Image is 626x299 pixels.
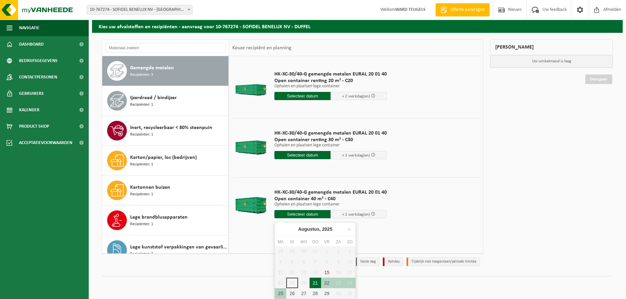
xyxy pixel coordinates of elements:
a: Offerte aanvragen [435,3,490,16]
i: 2025 [322,227,332,231]
div: [PERSON_NAME] [490,39,613,55]
a: Doorgaan [585,75,612,84]
button: Lege brandblusapparaten Recipiënten: 1 [102,205,229,235]
span: + 2 werkdag(en) [342,212,370,217]
span: Offerte aanvragen [449,7,486,13]
div: 25 [275,288,286,299]
span: Karton/papier, los (bedrijven) [130,154,197,161]
span: 10-767274 - SOFIDEL BENELUX NV - DUFFEL [87,5,192,14]
span: Dashboard [19,36,44,53]
input: Selecteer datum [274,210,331,218]
h2: Kies uw afvalstoffen en recipiënten - aanvraag voor 10-767274 - SOFIDEL BENELUX NV - DUFFEL [92,20,623,32]
div: do [310,239,321,245]
span: 10-767274 - SOFIDEL BENELUX NV - DUFFEL [87,5,193,15]
div: 27 [298,288,310,299]
input: Materiaal zoeken [105,43,225,53]
li: Holiday [383,257,403,266]
span: Lege kunststof verpakkingen van gevaarlijke stoffen [130,243,227,251]
span: Navigatie [19,20,39,36]
span: Open container renting 20 m³ - C20 [274,77,387,84]
span: HK-XC-30/40-G gemengde metalen EURAL 20 01 40 [274,130,387,137]
span: Lege brandblusapparaten [130,213,188,221]
span: Recipiënten: 1 [130,102,153,108]
span: Recipiënten: 1 [130,161,153,168]
span: Kalender [19,102,39,118]
li: Tijdelijk niet toegestaan/période limitée [406,257,480,266]
div: ma [275,239,286,245]
button: Ijzerdraad / bindijzer Recipiënten: 1 [102,86,229,116]
button: Gemengde metalen Recipiënten: 3 [102,56,229,86]
span: Inert, recycleerbaar < 80% steenpuin [130,124,212,132]
span: Recipiënten: 3 [130,72,153,78]
p: Ophalen en plaatsen lege container [274,202,387,207]
span: + 2 werkdag(en) [342,94,370,98]
span: Product Shop [19,118,49,135]
div: 21 [310,278,321,288]
div: di [286,239,298,245]
div: wo [298,239,310,245]
button: Inert, recycleerbaar < 80% steenpuin Recipiënten: 1 [102,116,229,146]
span: HK-XC-30/40-G gemengde metalen EURAL 20 01 40 [274,71,387,77]
p: Uw winkelmand is leeg [490,55,613,68]
span: Gebruikers [19,85,44,102]
span: Open container renting 30 m³ - C30 [274,137,387,143]
span: Gemengde metalen [130,64,174,72]
div: Keuze recipiënt en planning [229,40,295,56]
button: Lege kunststof verpakkingen van gevaarlijke stoffen Recipiënten: 3 [102,235,229,265]
span: HK-XC-30/40-G gemengde metalen EURAL 20 01 40 [274,189,387,196]
div: vr [321,239,333,245]
div: 26 [286,288,298,299]
span: Recipiënten: 3 [130,251,153,257]
span: Recipiënten: 1 [130,132,153,138]
button: Kartonnen buizen Recipiënten: 1 [102,176,229,205]
div: za [333,239,344,245]
div: Augustus, [295,224,335,234]
p: Ophalen en plaatsen lege container [274,143,387,148]
span: Recipiënten: 1 [130,221,153,227]
span: Contactpersonen [19,69,57,85]
span: Ijzerdraad / bindijzer [130,94,177,102]
div: 22 [321,278,333,288]
span: Bedrijfsgegevens [19,53,58,69]
input: Selecteer datum [274,151,331,159]
span: Kartonnen buizen [130,183,170,191]
div: 29 [321,288,333,299]
button: Karton/papier, los (bedrijven) Recipiënten: 1 [102,146,229,176]
div: 28 [310,288,321,299]
span: Open container 40 m³ - C40 [274,196,387,202]
input: Selecteer datum [274,92,331,100]
span: Acceptatievoorwaarden [19,135,72,151]
li: Vaste dag [355,257,380,266]
span: Recipiënten: 1 [130,191,153,198]
strong: WARD TEUGELS [395,7,426,12]
span: + 2 werkdag(en) [342,153,370,158]
div: zo [344,239,356,245]
p: Ophalen en plaatsen lege container [274,84,387,89]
